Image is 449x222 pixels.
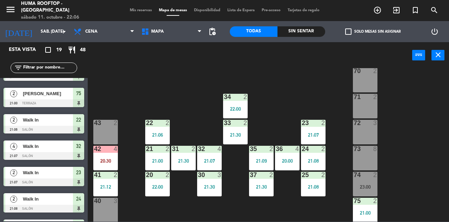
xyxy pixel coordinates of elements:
div: 2 [243,94,248,100]
i: menu [5,4,16,15]
div: 2 [373,94,377,100]
span: Lista de Espera [224,8,258,12]
div: 21:07 [301,132,326,137]
i: crop_square [44,46,52,54]
span: 19 [56,46,62,54]
div: 71 [354,94,354,100]
div: 21:09 [249,158,274,163]
div: 21:30 [249,184,274,189]
span: [PERSON_NAME] [23,90,73,97]
span: Reserva especial [406,4,425,16]
span: Mis reservas [126,8,155,12]
span: 23 [76,168,81,177]
span: 2 [10,169,17,176]
div: sábado 11. octubre - 22:06 [21,14,107,21]
span: 75 [76,89,81,98]
div: 24 [302,146,302,152]
i: search [430,6,438,14]
div: Sin sentar [277,26,325,37]
div: 2 [373,172,377,178]
i: restaurant [68,46,76,54]
div: 20:30 [93,158,118,163]
div: 2 [166,120,170,126]
div: 2 [166,146,170,152]
span: check_box_outline_blank [345,28,351,35]
div: 22:00 [223,106,248,111]
i: turned_in_not [411,6,420,14]
span: RESERVAR MESA [368,4,387,16]
span: Mapa [151,29,164,34]
div: 3 [217,172,222,178]
span: Tarjetas de regalo [284,8,323,12]
div: 2 [373,68,377,74]
span: Walk In [23,169,73,176]
span: 4 [10,143,17,150]
input: Filtrar por nombre... [22,64,77,72]
span: 48 [80,46,86,54]
div: 21:12 [93,184,118,189]
button: power_input [412,50,425,60]
span: 32 [76,142,81,150]
div: 2 [243,120,248,126]
span: Walk In [23,195,73,203]
div: 20:00 [275,158,300,163]
span: Walk In [23,116,73,124]
div: Esta vista [4,46,51,54]
span: Mapa de mesas [155,8,190,12]
i: close [434,51,442,59]
div: 2 [321,146,326,152]
span: 2 [10,90,17,97]
div: 21:06 [145,132,170,137]
span: BUSCAR [425,4,444,16]
span: Walk In [23,143,73,150]
i: exit_to_app [392,6,401,14]
div: 2 [269,172,274,178]
i: arrow_drop_down [60,27,68,36]
div: 23 [302,120,302,126]
i: power_input [415,51,423,59]
div: 4 [295,146,300,152]
div: 72 [354,120,354,126]
div: 2 [114,120,118,126]
div: 73 [354,146,354,152]
div: 2 [321,172,326,178]
i: power_settings_new [430,27,439,36]
div: 21:00 [353,210,377,215]
div: 2 [373,198,377,204]
span: 2 [10,117,17,124]
div: 3 [373,120,377,126]
div: 3 [114,198,118,204]
span: WALK IN [387,4,406,16]
button: menu [5,4,16,17]
div: 8 [373,146,377,152]
div: 70 [354,68,354,74]
span: 24 [76,195,81,203]
span: 22 [76,116,81,124]
button: close [431,50,444,60]
div: 74 [354,172,354,178]
span: 2 [10,196,17,203]
span: Pre-acceso [258,8,284,12]
div: 21:08 [301,184,326,189]
span: pending_actions [208,27,216,36]
span: Cena [85,29,98,34]
div: 4 [217,146,222,152]
div: 2 [321,120,326,126]
div: 21:08 [301,158,326,163]
div: 21:07 [197,158,222,163]
i: filter_list [14,64,22,72]
i: add_circle_outline [373,6,382,14]
label: Solo mesas sin asignar [345,28,401,35]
